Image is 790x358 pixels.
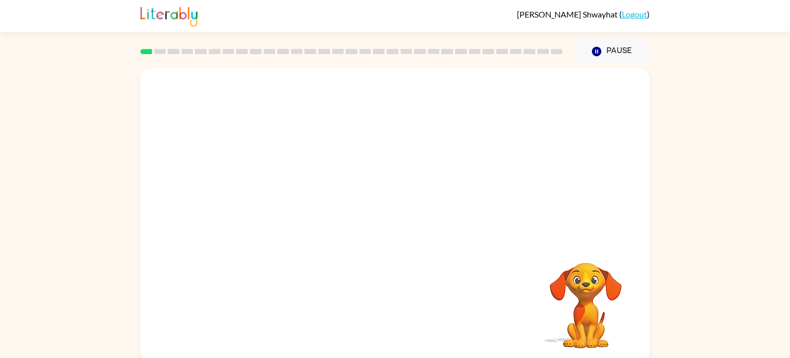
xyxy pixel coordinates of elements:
[517,9,619,19] span: [PERSON_NAME] Shwayhat
[534,247,637,350] video: Your browser must support playing .mp4 files to use Literably. Please try using another browser.
[575,40,650,63] button: Pause
[140,4,197,27] img: Literably
[517,9,650,19] div: ( )
[622,9,647,19] a: Logout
